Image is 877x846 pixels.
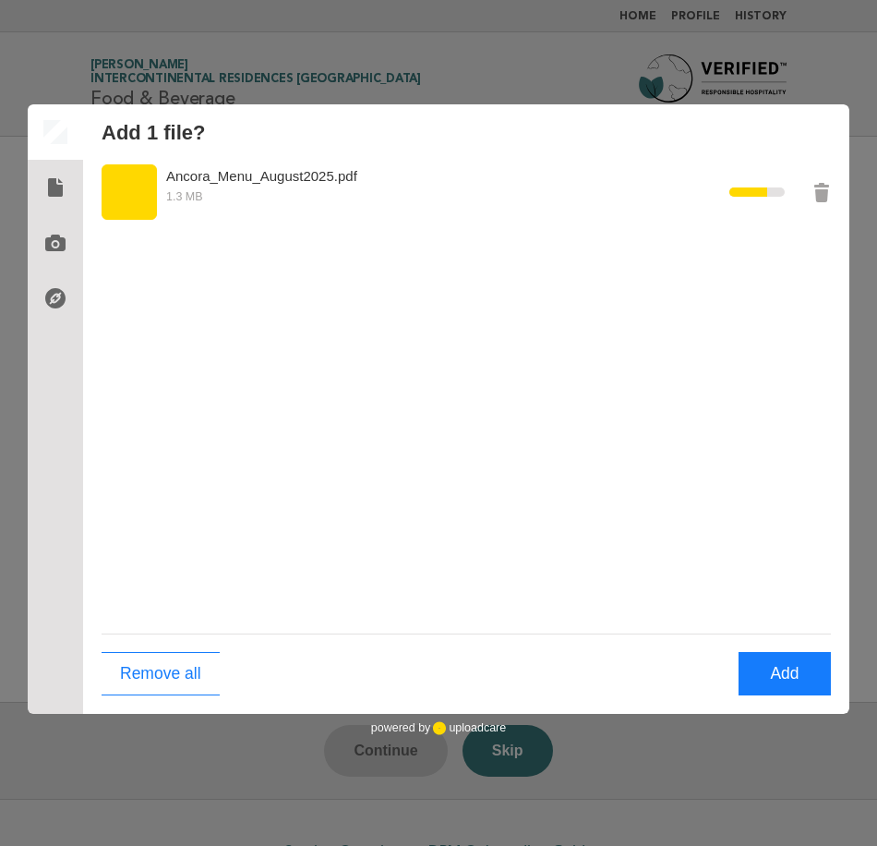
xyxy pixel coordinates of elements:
[166,164,415,187] div: Ancora_Menu_August2025.pdf
[739,652,831,695] button: Add
[794,164,849,220] button: Remove Ancora_Menu_August2025.pdf
[28,160,83,215] div: Local Files
[28,271,83,326] div: Direct Link
[102,187,702,206] div: 1.3 MB
[371,714,506,742] div: powered by
[430,721,506,735] a: uploadcare
[102,164,720,220] div: Preview Ancora_Menu_August2025.pdf
[102,652,220,695] button: Remove all
[102,121,205,144] div: Add 1 file?
[28,215,83,271] div: Camera
[28,104,83,160] div: Preview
